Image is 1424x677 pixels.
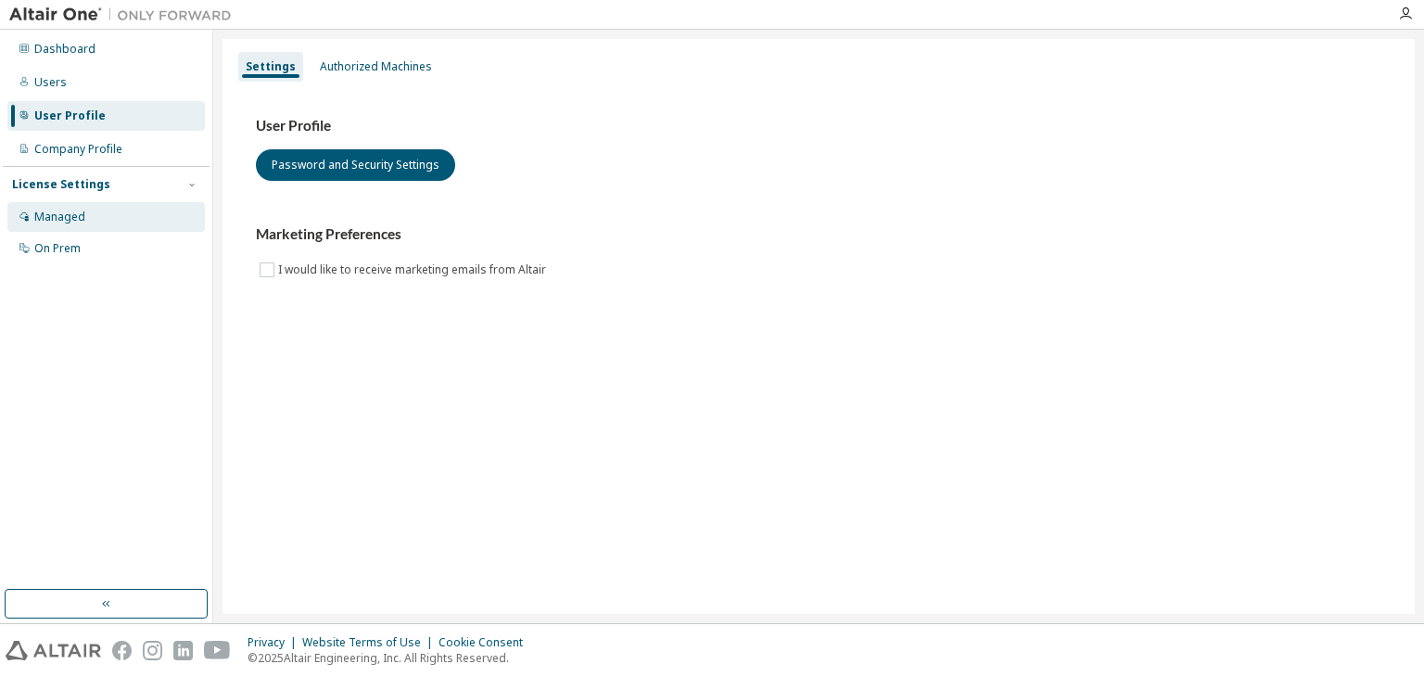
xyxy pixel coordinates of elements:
[204,641,231,660] img: youtube.svg
[256,117,1381,135] h3: User Profile
[248,650,534,666] p: © 2025 Altair Engineering, Inc. All Rights Reserved.
[34,42,95,57] div: Dashboard
[302,635,439,650] div: Website Terms of Use
[256,225,1381,244] h3: Marketing Preferences
[320,59,432,74] div: Authorized Machines
[34,210,85,224] div: Managed
[34,241,81,256] div: On Prem
[6,641,101,660] img: altair_logo.svg
[112,641,132,660] img: facebook.svg
[256,149,455,181] button: Password and Security Settings
[248,635,302,650] div: Privacy
[34,75,67,90] div: Users
[34,109,106,123] div: User Profile
[246,59,296,74] div: Settings
[9,6,241,24] img: Altair One
[278,259,550,281] label: I would like to receive marketing emails from Altair
[12,177,110,192] div: License Settings
[439,635,534,650] div: Cookie Consent
[143,641,162,660] img: instagram.svg
[34,142,122,157] div: Company Profile
[173,641,193,660] img: linkedin.svg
